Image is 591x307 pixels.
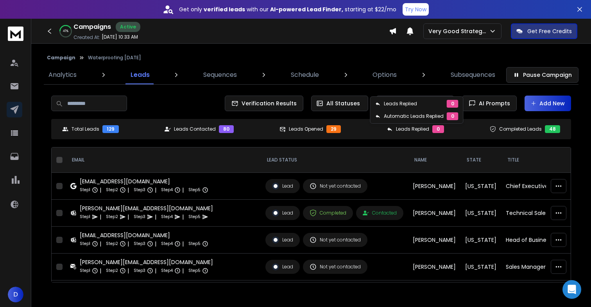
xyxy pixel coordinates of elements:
div: [PERSON_NAME][EMAIL_ADDRESS][DOMAIN_NAME] [80,204,213,212]
span: Verification Results [238,99,297,107]
td: Head of Business Development [501,227,570,254]
p: All Statuses [326,99,360,107]
p: | [127,213,129,221]
div: 0 [447,100,458,108]
p: Step 3 [134,213,145,221]
div: Lead [272,183,293,190]
p: Total Leads [72,126,99,132]
th: NAME [408,147,460,173]
p: 41 % [63,29,68,34]
h1: Campaigns [73,22,111,32]
button: Verification Results [225,96,303,111]
p: | [100,213,101,221]
p: Step 2 [106,186,118,194]
td: [PERSON_NAME] [408,200,460,227]
p: Step 1 [80,213,90,221]
div: Contacted [363,210,397,216]
p: Created At: [73,34,100,41]
td: Sales Manager [501,254,570,280]
p: Waterproofing [DATE] [88,55,141,61]
div: 129 [102,125,119,133]
button: D [8,287,23,302]
div: 29 [326,125,341,133]
p: Leads Replied [384,101,417,107]
span: AI Prompts [476,99,510,107]
p: Step 3 [134,240,145,248]
p: | [182,213,184,221]
td: [PERSON_NAME] [408,173,460,200]
div: Not yet contacted [310,263,361,270]
td: [PERSON_NAME] [408,254,460,280]
button: AI Prompts [462,96,517,111]
div: Not yet contacted [310,236,361,243]
a: Options [368,66,401,84]
a: Subsequences [446,66,500,84]
p: Step 1 [80,267,90,275]
p: Analytics [48,70,77,80]
div: [PERSON_NAME][EMAIL_ADDRESS][DOMAIN_NAME] [80,258,213,266]
p: Try Now [405,5,426,13]
td: [US_STATE] [460,254,501,280]
p: Get Free Credits [527,27,572,35]
p: Leads Opened [289,126,323,132]
p: | [155,240,156,248]
th: title [501,147,570,173]
p: Step 2 [106,213,118,221]
div: Lead [272,236,293,243]
button: Campaign [47,55,75,61]
button: Add New [525,96,571,111]
p: Step 4 [161,240,173,248]
p: Step 5 [188,267,201,275]
p: | [155,267,156,275]
td: [US_STATE] [460,200,501,227]
a: Leads [126,66,154,84]
div: [EMAIL_ADDRESS][DOMAIN_NAME] [80,231,208,239]
button: Pause Campaign [506,67,578,83]
td: [US_STATE] [460,227,501,254]
th: State [460,147,501,173]
p: Step 5 [188,213,201,221]
p: Leads Contacted [174,126,216,132]
strong: verified leads [204,5,245,13]
td: [US_STATE] [460,173,501,200]
div: 0 [432,125,444,133]
div: Not yet contacted [310,183,361,190]
p: Very Good Strategies [428,27,489,35]
p: Leads [131,70,150,80]
div: Open Intercom Messenger [562,280,581,299]
div: 80 [219,125,234,133]
a: Sequences [199,66,242,84]
img: logo [8,27,23,41]
p: | [100,267,101,275]
p: Leads Replied [396,126,429,132]
p: Options [373,70,397,80]
p: Step 3 [134,267,145,275]
button: Get Free Credits [511,23,577,39]
p: Step 1 [80,240,90,248]
p: Automatic Leads Replied [384,113,444,119]
p: | [182,186,184,194]
td: Chief Executive Officer [501,173,570,200]
p: Step 4 [161,267,173,275]
p: Step 5 [188,186,201,194]
td: Technical Sales Representative [501,200,570,227]
p: | [100,240,101,248]
div: 48 [545,125,560,133]
div: Lead [272,209,293,216]
p: Step 1 [80,186,90,194]
div: 0 [447,112,458,120]
p: Completed Leads [499,126,542,132]
p: Step 3 [134,186,145,194]
p: Get only with our starting at $22/mo [179,5,396,13]
p: | [182,240,184,248]
th: LEAD STATUS [261,147,408,173]
p: | [182,267,184,275]
p: Subsequences [451,70,495,80]
p: Step 2 [106,240,118,248]
p: Schedule [291,70,319,80]
p: Step 4 [161,186,173,194]
p: | [155,186,156,194]
p: | [100,186,101,194]
div: Active [116,22,140,32]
